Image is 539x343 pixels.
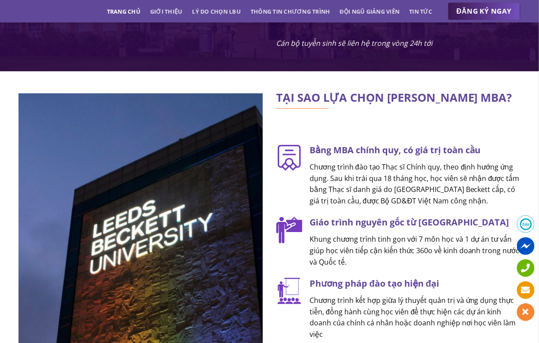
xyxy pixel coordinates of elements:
h2: TẠI SAO LỰA CHỌN [PERSON_NAME] MBA? [276,93,521,102]
a: Trang chủ [107,4,140,19]
p: Chương trình đào tạo Thạc sĩ Chính quy, theo định hướng ứng dụng. Sau khi trải qua 18 tháng học, ... [310,162,521,207]
h3: Bằng MBA chính quy, có giá trị toàn cầu [310,143,521,157]
p: Khung chương trình tinh gọn với 7 môn học và 1 dự án tư vấn giúp học viên tiếp cận kiến thức 360o... [310,234,521,268]
p: Chương trình kết hợp giữa lý thuyết quản trị và ứng dụng thực tiễn, đồng hành cùng học viên để th... [310,295,521,340]
h3: Phương pháp đào tạo hiện đại [310,277,521,291]
a: Lý do chọn LBU [192,4,241,19]
em: Cán bộ tuyển sinh sẽ liên hệ trong vòng 24h tới [276,38,432,48]
h3: Giáo trình nguyên gốc từ [GEOGRAPHIC_DATA] [310,215,521,229]
a: Giới thiệu [150,4,183,19]
a: ĐĂNG KÝ NGAY [448,3,521,20]
a: Tin tức [410,4,432,19]
span: ĐĂNG KÝ NGAY [457,6,512,17]
img: line-lbu.jpg [276,108,329,109]
a: Thông tin chương trình [251,4,330,19]
a: Đội ngũ giảng viên [340,4,400,19]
